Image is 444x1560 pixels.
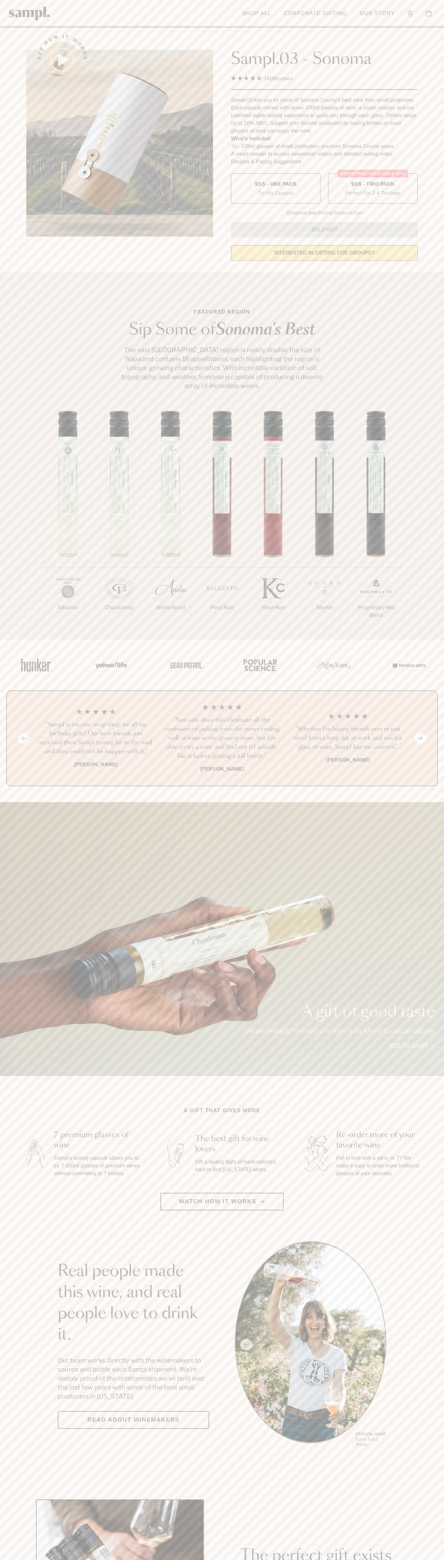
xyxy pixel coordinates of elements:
span: 140 [264,75,273,82]
img: Artboard_6_04f9a106-072f-468a-bdd7-f11783b05722_x450.png [91,651,130,679]
p: Pinot Noir [196,604,248,611]
a: Add to cart [388,1042,435,1050]
strong: What’s Included: [231,136,272,141]
li: A smart coaster to access winemaker videos and detailed tasting notes. [231,150,418,158]
p: Merlot [299,604,350,611]
p: Proprietary Red Blend [350,604,402,619]
img: Artboard_5_7fdae55a-36fd-43f7-8bfd-f74a06a2878e_x450.png [166,651,204,679]
p: Our team works directly with the winemakers to source and bottle each Sampl shipment. We’re deepl... [58,1356,209,1401]
a: Our Story [357,6,398,21]
button: Sold Out [231,222,418,238]
p: Albarino [42,604,94,611]
h2: A gift that gives more [184,1107,260,1114]
li: 5 / 7 [248,411,299,632]
li: 2 / 7 [94,411,145,632]
div: 140Reviews [231,74,293,83]
b: [PERSON_NAME] [326,757,370,763]
button: Watch how it works [160,1193,284,1210]
img: Sampl.03 - Sonoma [26,50,213,237]
li: Recipes & Pairing Suggestions [231,158,418,166]
li: 2 / 4 [164,704,280,773]
a: Read about Winemakers [58,1411,209,1429]
h3: Re-order more of your favorite wine [336,1130,423,1150]
li: Christmas Sale Pricing Shown In Cart [283,210,366,216]
b: [PERSON_NAME] [74,761,118,767]
li: 1 / 4 [38,704,154,773]
div: Christmas SALE! Save 20% [338,170,408,178]
h3: “Sampl is my one-stop shop for all my birthday gifts! Our best friends just received their Sampl ... [38,720,154,756]
li: 6 / 7 [299,411,350,632]
p: The vast [GEOGRAPHIC_DATA] region is nearly double the size of Napa and contains 18 appellations,... [119,345,325,390]
img: Sampl logo [9,6,50,20]
li: 7x - 100ml glasses of small production, premium Sonoma County wines [231,143,418,150]
button: See how it works [44,42,80,78]
img: Artboard_1_c8cd28af-0030-4af1-819c-248e302c7f06_x450.png [17,651,55,679]
span: $55 - One Pack [255,181,297,188]
li: 4 / 7 [196,411,248,632]
li: 7 / 7 [350,411,402,640]
button: Next slide [414,733,426,744]
a: interested in gifting for groups? [231,245,418,261]
p: [PERSON_NAME] Sutro, Sutro Wines [355,1432,386,1447]
p: Featured Region [119,308,325,316]
h3: 7 premium glasses of wine [54,1130,141,1150]
p: Sampl's tasting capsule allows you to try 7 100ml glasses of premium wines without committing to ... [54,1154,141,1177]
img: Artboard_7_5b34974b-f019-449e-91fb-745f8d0877ee_x450.png [389,651,427,679]
p: Pinot Noir [248,604,299,611]
p: A gift of good taste [243,1004,435,1020]
p: Gift a tasting flight of hand-selected, hard-to-find [US_STATE] wines. [195,1158,282,1174]
span: $88 - Two Pack [351,181,395,188]
h3: The best gift for wine lovers [195,1134,282,1154]
h3: “Not only does this eliminate all the confusion of picking from the never ending wall of wine in ... [164,716,280,761]
li: 1 / 7 [42,411,94,632]
span: Reviews [273,75,293,82]
li: 3 / 4 [290,704,406,773]
h2: Sip Some of [119,322,325,338]
img: Artboard_3_0b291449-6e8c-4d07-b2c2-3f3601a19cd1_x450.png [314,651,353,679]
button: Previous slide [18,733,30,744]
p: Chardonnay [94,604,145,611]
h2: Real people made this wine, and real people love to drink it. [58,1261,209,1346]
h1: Sampl.03 - Sonoma [231,50,418,69]
li: 3 / 7 [145,411,196,632]
a: Shop All [239,6,274,21]
p: White Blend [145,604,196,611]
b: [PERSON_NAME] [200,766,244,772]
small: Try the Capsule [258,189,294,196]
h3: “Whether I'm having friends over or just tired from a long day at work and need a glass of wine, ... [290,725,406,752]
img: Artboard_4_28b4d326-c26e-48f9-9c80-911f17d6414e_x450.png [240,651,278,679]
div: slide 1 [235,1241,386,1448]
div: Sampl.03 lets you try some of Sonoma County's best wine from small producers. Each capsule comes ... [231,96,418,135]
ul: carousel [235,1241,386,1448]
a: Corporate Gifting [281,6,350,21]
small: Perfect For 2-4 Tastings [345,189,400,196]
p: Fall in love with a wine, or 7? We make it easy to order more bottles or glasses of your favorites. [336,1154,423,1177]
p: The perfect gift for everyone from wine lovers to casual sippers. [243,1026,435,1035]
em: Sonoma's Best [216,322,315,338]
